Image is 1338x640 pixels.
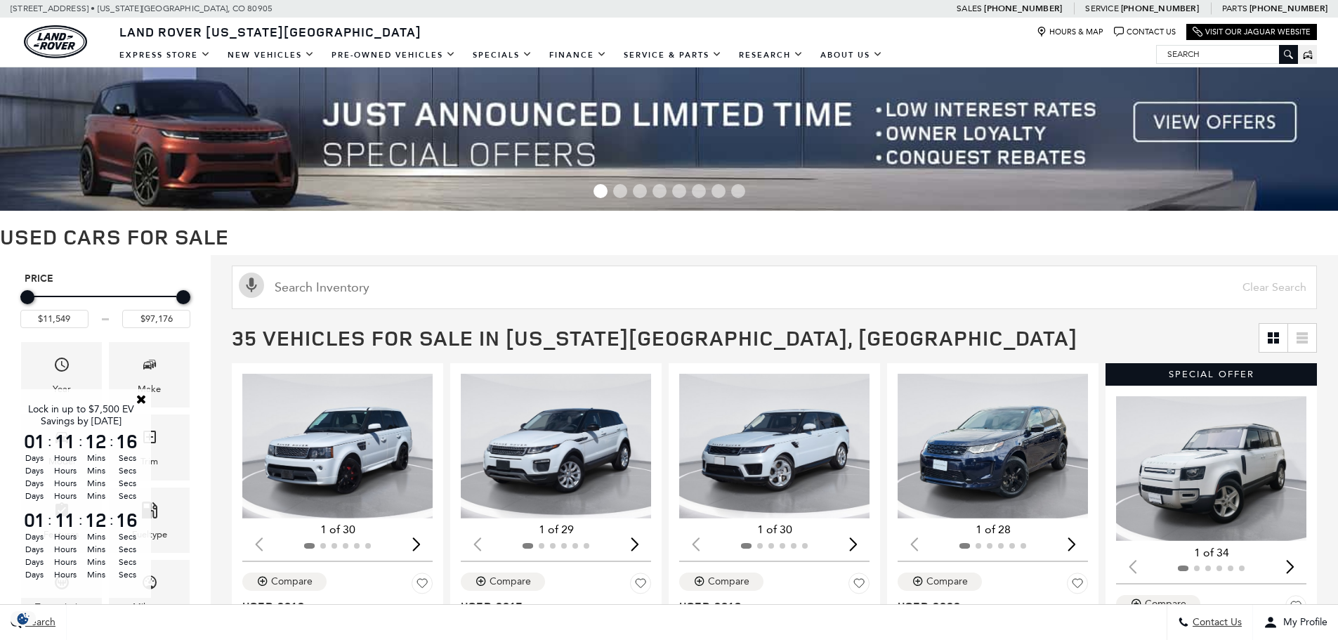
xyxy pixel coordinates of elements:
div: 1 / 2 [679,374,872,518]
span: Hours [52,530,79,543]
span: Hours [52,464,79,477]
span: 01 [21,510,48,530]
span: Secs [114,568,140,581]
a: About Us [812,43,891,67]
div: Year [53,381,71,397]
a: Finance [541,43,615,67]
div: Minimum Price [20,290,34,304]
a: Service & Parts [615,43,730,67]
span: Go to slide 3 [633,184,647,198]
span: Days [21,543,48,556]
div: 1 of 28 [898,522,1088,537]
span: 12 [83,431,110,451]
span: Lock in up to $7,500 EV Savings by [DATE] [28,403,134,427]
button: Compare Vehicle [1116,595,1200,613]
span: 11 [52,431,79,451]
a: [STREET_ADDRESS] • [US_STATE][GEOGRAPHIC_DATA], CO 80905 [11,4,273,13]
span: Go to slide 2 [613,184,627,198]
span: : [110,431,114,452]
span: Parts [1222,4,1247,13]
span: Hours [52,556,79,568]
span: Secs [114,543,140,556]
span: Mins [83,530,110,543]
span: Secs [114,556,140,568]
div: 1 of 30 [242,522,433,537]
section: Click to Open Cookie Consent Modal [7,611,39,626]
span: Service [1085,4,1118,13]
button: Save Vehicle [848,573,870,599]
div: 1 / 2 [461,374,653,518]
div: 1 / 2 [242,374,435,518]
div: Special Offer [1106,363,1317,386]
div: MakeMake [109,342,190,407]
span: : [79,431,83,452]
span: Mins [83,543,110,556]
a: EXPRESS STORE [111,43,219,67]
div: 1 / 2 [1116,396,1309,541]
img: 2020 Land Rover Defender 110 SE 1 [1116,396,1309,541]
img: 2022 Land Rover Discovery Sport S R-Dynamic 1 [898,374,1090,518]
div: Transmission [35,599,88,615]
h5: Price [25,273,186,285]
span: : [48,509,52,530]
span: Mins [83,477,110,490]
img: 2018 Land Rover Range Rover Sport HSE 1 [679,374,872,518]
span: Used 2022 [898,599,1077,613]
button: Compare Vehicle [679,573,763,591]
a: Visit Our Jaguar Website [1193,27,1311,37]
span: Hours [52,452,79,464]
span: Sales [957,4,982,13]
span: Hours [52,490,79,502]
div: Price [20,285,190,328]
div: Next slide [407,529,426,560]
div: Next slide [1062,529,1081,560]
span: 01 [21,431,48,451]
input: Minimum [20,310,88,328]
span: : [79,509,83,530]
a: [PHONE_NUMBER] [1250,3,1327,14]
span: Go to slide 5 [672,184,686,198]
button: Save Vehicle [1285,595,1306,622]
span: : [48,431,52,452]
span: Days [21,568,48,581]
span: Go to slide 1 [593,184,608,198]
div: Make [138,381,161,397]
span: Secs [114,530,140,543]
span: Days [21,452,48,464]
a: New Vehicles [219,43,323,67]
span: Secs [114,490,140,502]
img: 2013 Land Rover Range Rover Sport Supercharged 1 [242,374,435,518]
button: Compare Vehicle [242,573,327,591]
span: 16 [114,431,140,451]
button: Compare Vehicle [461,573,545,591]
span: My Profile [1278,617,1327,629]
img: Land Rover [24,25,87,58]
span: Mins [83,556,110,568]
a: Hours & Map [1037,27,1103,37]
span: Contact Us [1189,617,1242,629]
span: Days [21,556,48,568]
img: Opt-Out Icon [7,611,39,626]
button: Open user profile menu [1253,605,1338,640]
svg: Click to toggle on voice search [239,273,264,298]
a: Land Rover [US_STATE][GEOGRAPHIC_DATA] [111,23,430,40]
span: 35 Vehicles for Sale in [US_STATE][GEOGRAPHIC_DATA], [GEOGRAPHIC_DATA] [232,323,1077,352]
div: Compare [1145,598,1186,610]
input: Maximum [122,310,190,328]
input: Search [1157,46,1297,63]
a: Close [135,393,147,405]
a: [PHONE_NUMBER] [984,3,1062,14]
span: Days [21,530,48,543]
div: 1 of 29 [461,522,651,537]
span: : [110,509,114,530]
span: Used 2013 [242,599,422,613]
div: 1 / 2 [898,374,1090,518]
a: Pre-Owned Vehicles [323,43,464,67]
span: 12 [83,510,110,530]
input: Search Inventory [232,266,1317,309]
span: Go to slide 7 [711,184,726,198]
button: Save Vehicle [412,573,433,599]
img: 2017 Land Rover Range Rover Evoque SE 1 [461,374,653,518]
a: Specials [464,43,541,67]
span: Used 2018 [679,599,859,613]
